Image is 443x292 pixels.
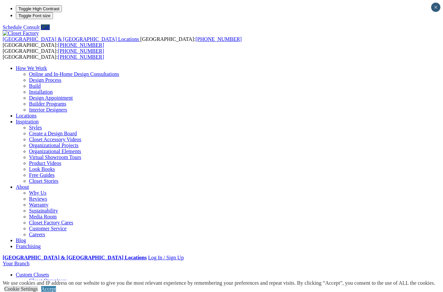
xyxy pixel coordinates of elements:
[4,286,38,292] a: Cookie Settings
[148,255,183,260] a: Log In / Sign Up
[29,172,55,178] a: Free Guides
[16,243,41,249] a: Franchising
[16,5,62,12] button: Toggle High Contrast
[18,13,50,18] span: Toggle Font size
[16,12,53,19] button: Toggle Font size
[195,36,241,42] a: [PHONE_NUMBER]
[29,166,55,172] a: Look Books
[16,238,26,243] a: Blog
[3,24,40,30] a: Schedule Consult
[29,101,66,107] a: Builder Programs
[29,131,77,136] a: Create a Design Board
[29,220,73,225] a: Closet Factory Cares
[3,280,435,286] div: We use cookies and IP address on our website to give you the most relevant experience by remember...
[29,202,48,208] a: Warranty
[3,36,139,42] span: [GEOGRAPHIC_DATA] & [GEOGRAPHIC_DATA] Locations
[58,54,104,60] a: [PHONE_NUMBER]
[58,42,104,48] a: [PHONE_NUMBER]
[29,77,61,83] a: Design Process
[29,196,47,202] a: Reviews
[431,3,440,12] button: Close
[16,272,49,277] a: Custom Closets
[3,30,39,36] img: Closet Factory
[29,125,42,130] a: Styles
[41,286,56,292] a: Accept
[29,160,61,166] a: Product Videos
[16,184,29,190] a: About
[3,48,104,60] span: [GEOGRAPHIC_DATA]: [GEOGRAPHIC_DATA]:
[29,89,53,95] a: Installation
[3,255,147,260] a: [GEOGRAPHIC_DATA] & [GEOGRAPHIC_DATA] Locations
[29,154,81,160] a: Virtual Showroom Tours
[58,48,104,54] a: [PHONE_NUMBER]
[29,71,119,77] a: Online and In-Home Design Consultations
[16,65,47,71] a: How We Work
[16,119,39,124] a: Inspiration
[29,278,67,283] a: Closet Organizers
[29,226,67,231] a: Customer Service
[3,261,29,266] a: Your Branch
[29,95,73,101] a: Design Appointment
[3,36,242,48] span: [GEOGRAPHIC_DATA]: [GEOGRAPHIC_DATA]:
[29,208,58,213] a: Sustainability
[29,232,45,237] a: Careers
[41,24,50,30] a: Call
[29,214,57,219] a: Media Room
[18,6,59,11] span: Toggle High Contrast
[29,178,58,184] a: Closet Stories
[16,113,37,118] a: Locations
[3,36,140,42] a: [GEOGRAPHIC_DATA] & [GEOGRAPHIC_DATA] Locations
[29,143,78,148] a: Organizational Projects
[29,107,67,113] a: Interior Designers
[29,190,46,196] a: Why Us
[29,137,81,142] a: Closet Accessory Videos
[29,148,81,154] a: Organizational Elements
[29,83,41,89] a: Build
